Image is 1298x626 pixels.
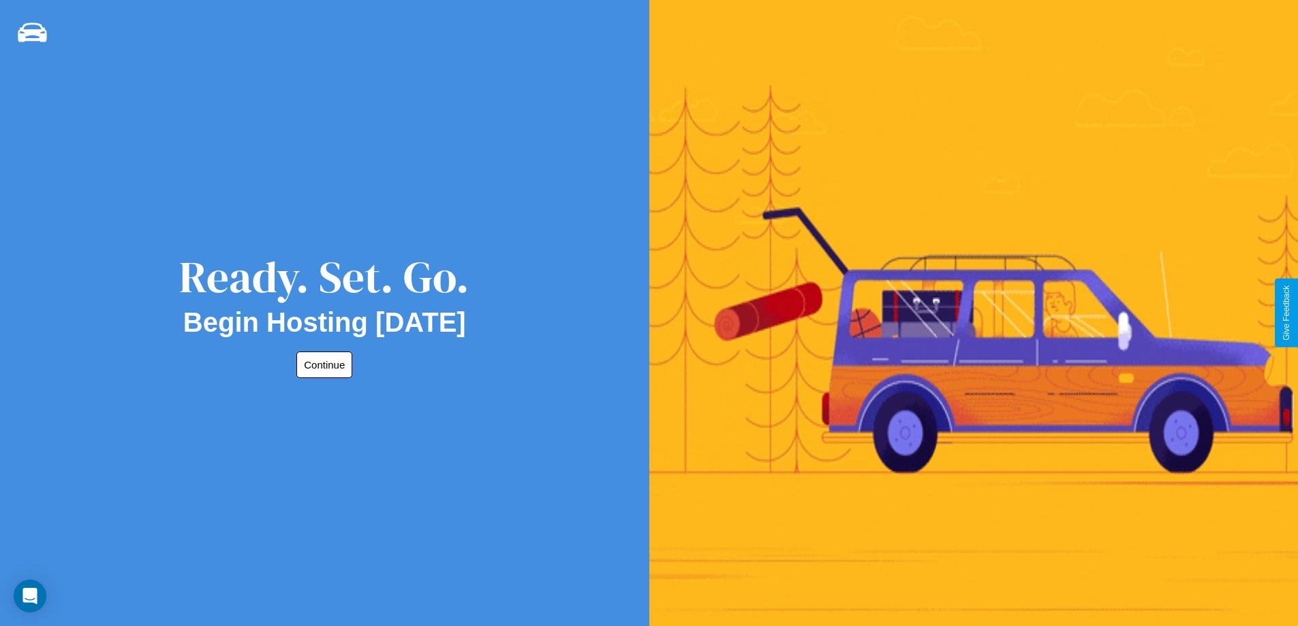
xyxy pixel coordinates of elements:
div: Open Intercom Messenger [14,580,46,612]
button: Continue [296,351,352,378]
h2: Begin Hosting [DATE] [183,307,466,338]
div: Ready. Set. Go. [179,247,469,307]
div: Give Feedback [1282,285,1291,341]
